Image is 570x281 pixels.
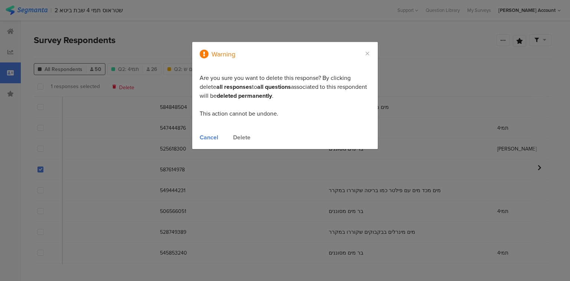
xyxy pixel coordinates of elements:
[233,133,250,142] div: Delete
[192,42,378,149] div: dialog
[257,83,291,91] b: all questions
[212,51,235,58] div: Warning
[200,74,367,118] span: Are you sure you want to delete this response? By clicking delete to associated to this responden...
[200,133,218,142] div: Cancel
[216,83,252,91] b: all responses
[217,91,272,100] b: deleted permanently
[364,49,370,58] button: Close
